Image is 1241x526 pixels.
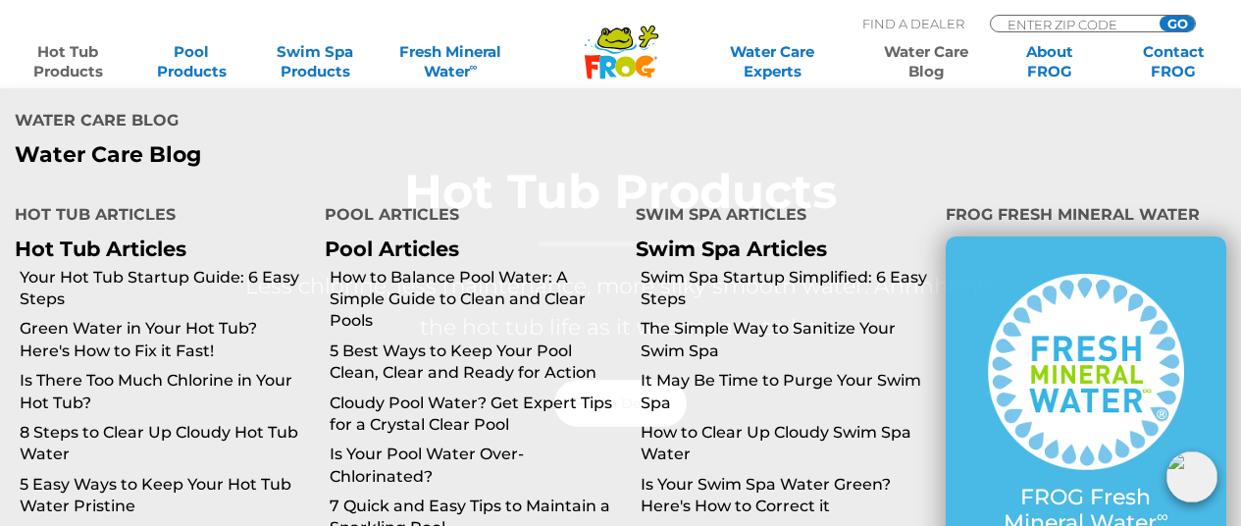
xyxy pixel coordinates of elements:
[330,267,620,333] a: How to Balance Pool Water: A Simple Guide to Clean and Clear Pools
[15,142,606,168] p: Water Care Blog
[20,370,310,414] a: Is There Too Much Chlorine in Your Hot Tub?
[15,237,186,261] a: Hot Tub Articles
[20,318,310,362] a: Green Water in Your Hot Tub? Here's How to Fix it Fast!
[20,42,116,81] a: Hot TubProducts
[1160,16,1195,31] input: GO
[15,103,606,142] h4: Water Care Blog
[330,393,620,437] a: Cloudy Pool Water? Get Expert Tips for a Crystal Clear Pool
[695,42,851,81] a: Water CareExperts
[325,237,459,261] a: Pool Articles
[1125,42,1221,81] a: ContactFROG
[330,444,620,488] a: Is Your Pool Water Over-Chlorinated?
[878,42,974,81] a: Water CareBlog
[641,422,931,466] a: How to Clear Up Cloudy Swim Spa Water
[390,42,511,81] a: Fresh MineralWater∞
[641,318,931,362] a: The Simple Way to Sanitize Your Swim Spa
[20,267,310,311] a: Your Hot Tub Startup Guide: 6 Easy Steps
[20,422,310,466] a: 8 Steps to Clear Up Cloudy Hot Tub Water
[470,60,478,74] sup: ∞
[15,197,295,237] h4: Hot Tub Articles
[20,474,310,518] a: 5 Easy Ways to Keep Your Hot Tub Water Pristine
[267,42,363,81] a: Swim SpaProducts
[862,15,964,32] p: Find A Dealer
[143,42,239,81] a: PoolProducts
[636,237,827,261] a: Swim Spa Articles
[946,197,1226,237] h4: FROG Fresh Mineral Water
[330,341,620,385] a: 5 Best Ways to Keep Your Pool Clean, Clear and Ready for Action
[641,474,931,518] a: Is Your Swim Spa Water Green? Here's How to Correct it
[1002,42,1098,81] a: AboutFROG
[641,370,931,414] a: It May Be Time to Purge Your Swim Spa
[325,197,605,237] h4: Pool Articles
[1166,451,1217,502] img: openIcon
[636,197,916,237] h4: Swim Spa Articles
[1006,16,1138,32] input: Zip Code Form
[641,267,931,311] a: Swim Spa Startup Simplified: 6 Easy Steps
[1157,506,1168,526] sup: ∞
